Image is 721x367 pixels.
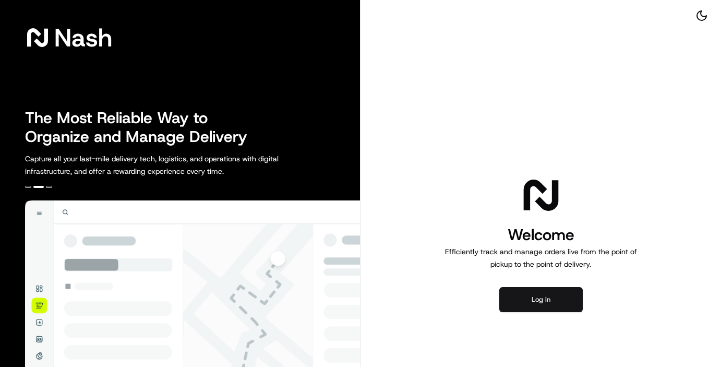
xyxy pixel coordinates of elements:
[54,27,112,48] span: Nash
[25,109,259,146] h2: The Most Reliable Way to Organize and Manage Delivery
[441,245,641,270] p: Efficiently track and manage orders live from the point of pickup to the point of delivery.
[499,287,583,312] button: Log in
[25,152,326,177] p: Capture all your last-mile delivery tech, logistics, and operations with digital infrastructure, ...
[441,224,641,245] h1: Welcome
